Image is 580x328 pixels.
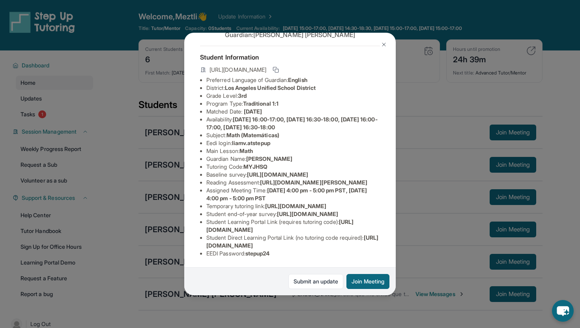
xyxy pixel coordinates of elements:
[239,147,253,154] span: Math
[206,186,380,202] li: Assigned Meeting Time :
[206,234,380,250] li: Student Direct Learning Portal Link (no tutoring code required) :
[206,116,378,130] span: [DATE] 16:00-17:00, [DATE] 16:30-18:00, [DATE] 16:00-17:00, [DATE] 16:30-18:00
[243,100,279,107] span: Traditional 1:1
[243,163,268,170] span: MYJHSQ
[381,41,387,48] img: Close Icon
[238,92,247,99] span: 3rd
[271,65,281,75] button: Copy link
[206,155,380,163] li: Guardian Name :
[206,210,380,218] li: Student end-of-year survey :
[206,139,380,147] li: Eedi login :
[206,250,380,257] li: EEDI Password :
[206,187,367,201] span: [DATE] 4:00 pm - 5:00 pm PST, [DATE] 4:00 pm - 5:00 pm PST
[226,132,279,138] span: Math (Matemáticas)
[206,179,380,186] li: Reading Assessment :
[288,76,307,83] span: English
[206,84,380,92] li: District:
[260,179,367,186] span: [URL][DOMAIN_NAME][PERSON_NAME]
[206,147,380,155] li: Main Lesson :
[206,131,380,139] li: Subject :
[206,76,380,84] li: Preferred Language of Guardian:
[200,30,380,39] p: Guardian: [PERSON_NAME] [PERSON_NAME]
[206,100,380,108] li: Program Type:
[206,171,380,179] li: Baseline survey :
[206,163,380,171] li: Tutoring Code :
[346,274,389,289] button: Join Meeting
[206,218,380,234] li: Student Learning Portal Link (requires tutoring code) :
[225,84,316,91] span: Los Angeles Unified School District
[277,211,338,217] span: [URL][DOMAIN_NAME]
[247,171,308,178] span: [URL][DOMAIN_NAME]
[288,274,343,289] a: Submit an update
[210,66,266,74] span: [URL][DOMAIN_NAME]
[206,116,380,131] li: Availability:
[265,203,326,209] span: [URL][DOMAIN_NAME]
[206,108,380,116] li: Matched Date:
[245,250,270,257] span: stepup24
[200,52,380,62] h4: Student Information
[206,92,380,100] li: Grade Level:
[244,108,262,115] span: [DATE]
[246,155,292,162] span: [PERSON_NAME]
[232,140,270,146] span: liamv.atstepup
[552,300,574,322] button: chat-button
[206,202,380,210] li: Temporary tutoring link :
